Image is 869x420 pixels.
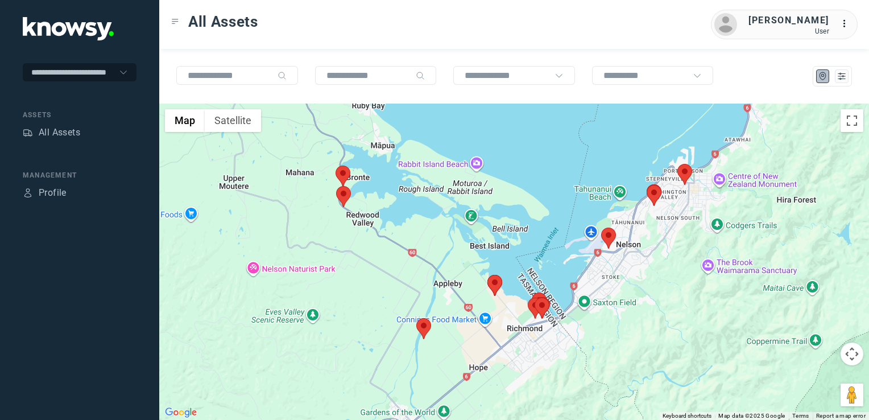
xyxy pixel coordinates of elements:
span: Map data ©2025 Google [718,413,785,419]
div: : [841,17,854,31]
div: Toggle Menu [171,18,179,26]
div: Assets [23,110,136,120]
a: Report a map error [816,413,866,419]
img: avatar.png [714,13,737,36]
button: Show satellite imagery [205,109,261,132]
img: Google [162,405,200,420]
button: Drag Pegman onto the map to open Street View [841,384,863,406]
div: User [748,27,829,35]
img: Application Logo [23,17,114,40]
div: Map [818,71,828,81]
div: Search [416,71,425,80]
div: List [837,71,847,81]
button: Show street map [165,109,205,132]
button: Keyboard shortcuts [663,412,711,420]
div: Assets [23,127,33,138]
div: Management [23,170,136,180]
div: All Assets [39,126,80,139]
div: : [841,17,854,32]
a: Terms (opens in new tab) [792,413,809,419]
div: Profile [23,188,33,198]
div: Profile [39,186,67,200]
div: Search [278,71,287,80]
a: AssetsAll Assets [23,126,80,139]
button: Map camera controls [841,343,863,365]
div: [PERSON_NAME] [748,14,829,27]
button: Toggle fullscreen view [841,109,863,132]
span: All Assets [188,11,258,32]
a: ProfileProfile [23,186,67,200]
a: Open this area in Google Maps (opens a new window) [162,405,200,420]
tspan: ... [841,19,853,28]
